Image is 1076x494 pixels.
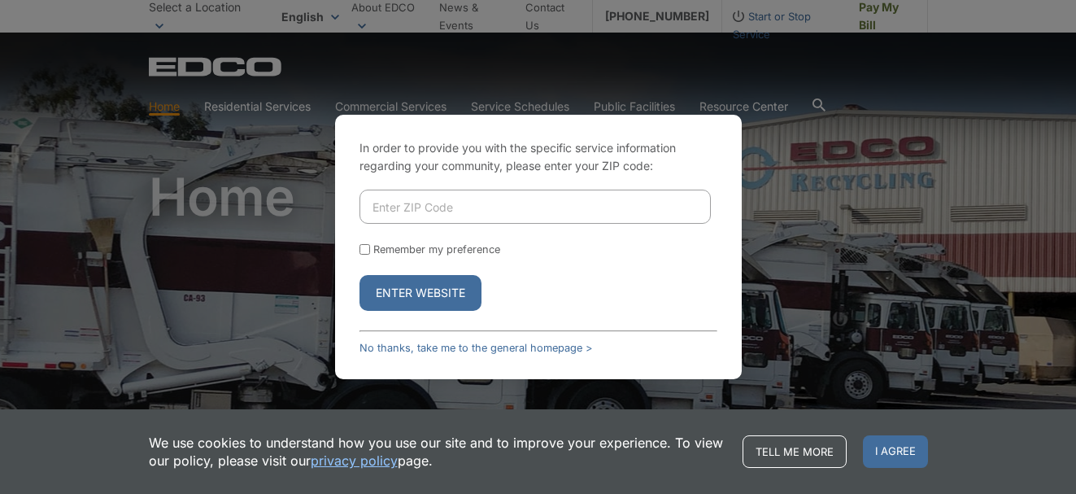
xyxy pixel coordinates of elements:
[359,342,592,354] a: No thanks, take me to the general homepage >
[743,435,847,468] a: Tell me more
[149,434,726,470] p: We use cookies to understand how you use our site and to improve your experience. To view our pol...
[863,435,928,468] span: I agree
[359,190,711,224] input: Enter ZIP Code
[373,243,500,256] label: Remember my preference
[359,139,717,175] p: In order to provide you with the specific service information regarding your community, please en...
[311,452,398,470] a: privacy policy
[359,275,481,311] button: Enter Website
